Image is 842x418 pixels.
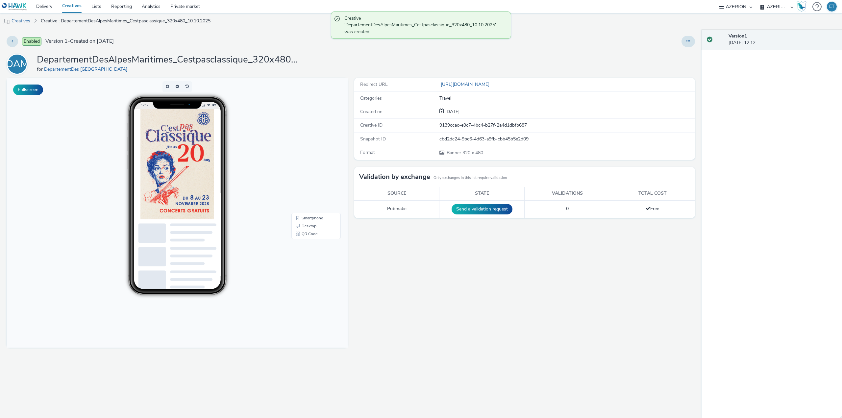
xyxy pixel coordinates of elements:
h3: Validation by exchange [359,172,430,182]
span: Created on [360,109,383,115]
span: 320 x 480 [446,150,483,156]
div: 9139ccac-e9c7-4bc4-b27f-2a4d1dbfb687 [439,122,695,129]
span: Desktop [295,146,310,150]
h1: DepartementDesAlpesMaritimes_Cestpasclassique_320x480_10.10.2025 [37,54,300,66]
span: for [37,66,44,72]
img: mobile [3,18,10,25]
div: Creation 10 October 2025, 12:12 [444,109,459,115]
span: Categories [360,95,382,101]
small: Only exchanges in this list require validation [433,175,507,181]
strong: Version 1 [729,33,747,39]
span: [DATE] [444,109,459,115]
span: Creative 'DepartementDesAlpesMaritimes_Cestpasclassique_320x480_10.10.2025' was created [344,15,504,35]
th: State [439,187,525,200]
div: cbd2dc24-9bc6-4d63-a9fb-cbb45b5e2d09 [439,136,695,142]
span: Enabled [22,37,41,46]
span: Free [646,206,659,212]
span: Creative ID [360,122,383,128]
img: undefined Logo [2,3,27,11]
img: Hawk Academy [797,1,806,12]
li: Desktop [286,144,333,152]
div: ET [829,2,834,12]
img: Advertisement preview [134,31,208,141]
li: QR Code [286,152,333,160]
span: Banner [447,150,462,156]
span: QR Code [295,154,311,158]
span: 12:12 [134,25,141,29]
a: DepartementDes [GEOGRAPHIC_DATA] [44,66,130,72]
span: Smartphone [295,138,316,142]
span: Version 1 - Created on [DATE] [45,37,114,45]
button: Fullscreen [13,85,43,95]
div: Travel [439,95,695,102]
li: Smartphone [286,136,333,144]
a: Hawk Academy [797,1,809,12]
span: 0 [566,206,569,212]
th: Validations [525,187,610,200]
div: DAM [6,55,29,73]
th: Total cost [610,187,695,200]
div: [DATE] 12:12 [729,33,837,46]
a: [URL][DOMAIN_NAME] [439,81,492,87]
a: DAM [7,61,30,67]
span: Redirect URL [360,81,388,87]
span: Format [360,149,375,156]
button: Send a validation request [452,204,512,214]
a: Creative : DepartementDesAlpesMaritimes_Cestpasclassique_320x480_10.10.2025 [37,13,214,29]
th: Source [354,187,439,200]
span: Snapshot ID [360,136,386,142]
td: Pubmatic [354,200,439,218]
